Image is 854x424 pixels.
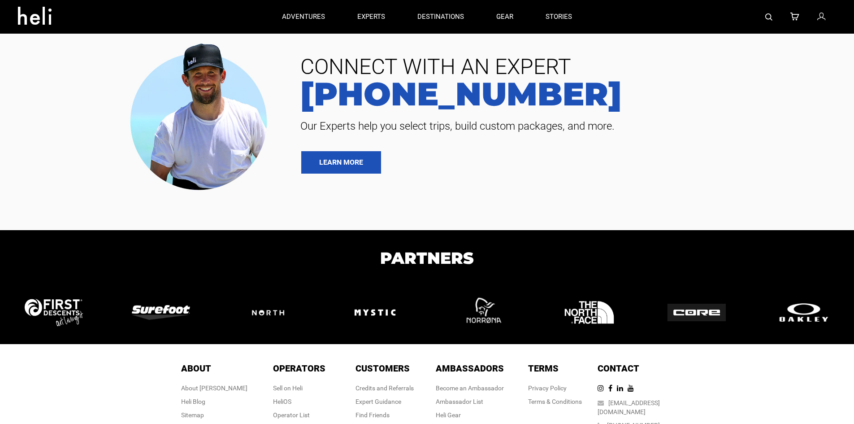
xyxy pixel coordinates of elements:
[598,363,639,374] span: Contact
[181,398,205,405] a: Heli Blog
[294,56,841,78] span: CONNECT WITH AN EXPERT
[561,284,617,341] img: logo
[436,363,504,374] span: Ambassadors
[775,301,833,324] img: logo
[273,384,325,393] div: Sell on Heli
[239,297,297,328] img: logo
[273,411,325,420] div: Operator List
[25,299,83,326] img: logo
[181,384,247,393] div: About [PERSON_NAME]
[355,363,410,374] span: Customers
[528,363,559,374] span: Terms
[357,12,385,22] p: experts
[347,284,403,341] img: logo
[273,398,291,405] a: HeliOS
[355,385,414,392] a: Credits and Referrals
[454,284,510,341] img: logo
[355,411,414,420] div: Find Friends
[294,78,841,110] a: [PHONE_NUMBER]
[294,119,841,133] span: Our Experts help you select trips, build custom packages, and more.
[436,385,504,392] a: Become an Ambassador
[765,13,772,21] img: search-bar-icon.svg
[123,36,280,194] img: contact our team
[282,12,325,22] p: adventures
[436,397,504,406] div: Ambassador List
[132,305,190,319] img: logo
[417,12,464,22] p: destinations
[436,411,461,419] a: Heli Gear
[528,385,567,392] a: Privacy Policy
[528,398,582,405] a: Terms & Conditions
[598,399,660,415] a: [EMAIL_ADDRESS][DOMAIN_NAME]
[181,411,247,420] div: Sitemap
[668,304,726,322] img: logo
[273,363,325,374] span: Operators
[355,398,401,405] a: Expert Guidance
[181,363,211,374] span: About
[301,151,381,174] a: LEARN MORE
